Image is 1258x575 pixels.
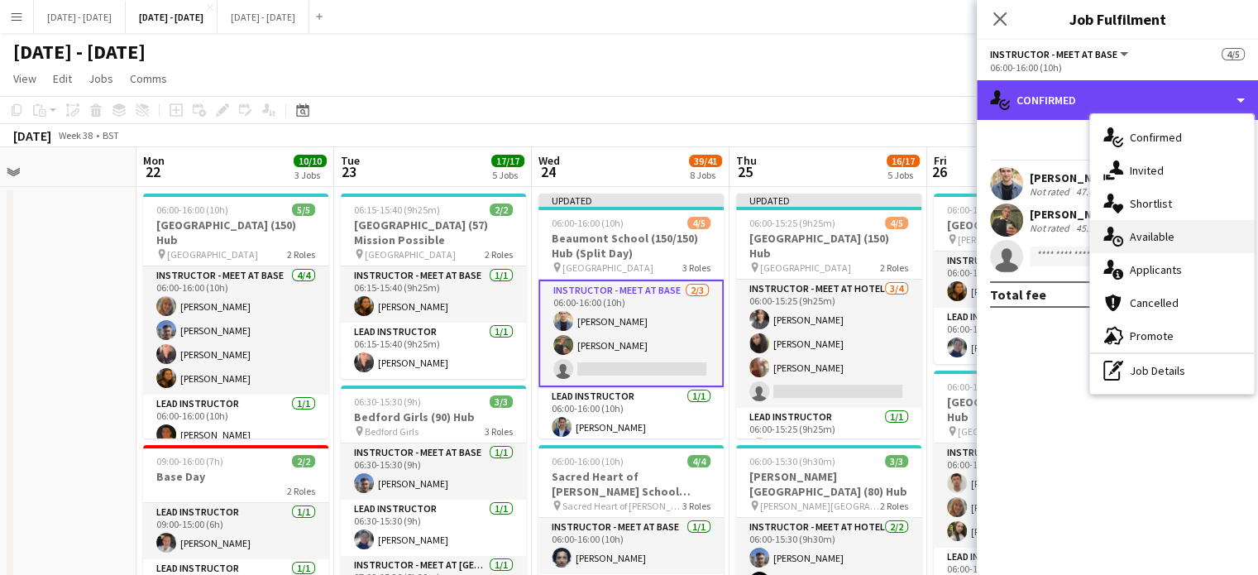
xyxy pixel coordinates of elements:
span: Applicants [1130,262,1182,277]
div: Updated [538,194,724,207]
app-job-card: 06:00-16:00 (10h)2/2[GEOGRAPHIC_DATA] (36) Hub [PERSON_NAME][GEOGRAPHIC_DATA]2 RolesInstructor - ... [934,194,1119,364]
div: Confirmed [977,80,1258,120]
span: 4/5 [885,217,908,229]
span: 3 Roles [682,261,710,274]
app-card-role: Lead Instructor1/109:00-15:00 (6h)[PERSON_NAME] [143,503,328,559]
button: Instructor - Meet at Base [990,48,1131,60]
a: View [7,68,43,89]
span: Fri [934,153,947,168]
app-card-role: Instructor - Meet at Base1/106:00-16:00 (10h)[PERSON_NAME] [538,518,724,574]
span: Week 38 [55,129,96,141]
span: Mon [143,153,165,168]
span: Comms [130,71,167,86]
app-card-role: Lead Instructor1/106:00-16:00 (10h)[PERSON_NAME] [934,308,1119,364]
h3: Job Fulfilment [977,8,1258,30]
span: 26 [931,162,947,181]
span: 2/2 [292,455,315,467]
div: Not rated [1030,222,1073,234]
span: 06:00-15:30 (9h30m) [749,455,835,467]
div: 45.19mi [1073,222,1112,234]
span: Shortlist [1130,196,1172,211]
app-card-role: Lead Instructor1/106:30-15:30 (9h)[PERSON_NAME] [341,500,526,556]
span: 4/5 [687,217,710,229]
a: Edit [46,68,79,89]
app-card-role: Lead Instructor1/106:00-16:00 (10h)[PERSON_NAME] [143,395,328,451]
div: [PERSON_NAME] [1030,207,1117,222]
app-card-role: Instructor - Meet at Hotel3/406:00-15:25 (9h25m)[PERSON_NAME][PERSON_NAME][PERSON_NAME] [736,280,921,408]
span: 06:30-15:30 (9h) [354,395,421,408]
span: Bedford Girls [365,425,419,438]
span: 06:00-16:00 (10h) [947,204,1019,216]
div: Updated06:00-16:00 (10h)4/5Beaumont School (150/150) Hub (Split Day) [GEOGRAPHIC_DATA]3 RolesInst... [538,194,724,438]
span: View [13,71,36,86]
h3: [PERSON_NAME][GEOGRAPHIC_DATA] (80) Hub [736,469,921,499]
span: Instructor - Meet at Base [990,48,1117,60]
div: BST [103,129,119,141]
div: 5 Jobs [492,169,524,181]
span: Invited [1130,163,1164,178]
span: Promote [1130,328,1174,343]
span: 3 Roles [682,500,710,512]
div: 47.64mi [1073,185,1112,198]
span: [GEOGRAPHIC_DATA] [365,248,456,261]
div: 3 Jobs [294,169,326,181]
span: 5/5 [292,204,315,216]
span: 2/2 [490,204,513,216]
span: 2 Roles [287,485,315,497]
h3: Beaumont School (150/150) Hub (Split Day) [538,231,724,261]
a: Comms [123,68,174,89]
a: Jobs [82,68,120,89]
span: 2 Roles [880,500,908,512]
h3: [GEOGRAPHIC_DATA] (36) Hub [934,218,1119,232]
h3: Bedford Girls (90) Hub [341,410,526,424]
span: Thu [736,153,757,168]
app-card-role: Instructor - Meet at Base1/106:15-15:40 (9h25m)[PERSON_NAME] [341,266,526,323]
h3: [GEOGRAPHIC_DATA] (147) Hub [934,395,1119,424]
span: [GEOGRAPHIC_DATA] [562,261,653,274]
div: [DATE] [13,127,51,144]
app-card-role: Lead Instructor1/106:00-15:25 (9h25m) [736,408,921,464]
span: 06:00-15:25 (9h25m) [749,217,835,229]
span: 06:00-16:00 (10h) [947,381,1019,393]
app-card-role: Instructor - Meet at Base1/106:30-15:30 (9h)[PERSON_NAME] [341,443,526,500]
div: 06:00-16:00 (10h)5/5[GEOGRAPHIC_DATA] (150) Hub [GEOGRAPHIC_DATA]2 RolesInstructor - Meet at Base... [143,194,328,438]
div: 06:15-15:40 (9h25m)2/2[GEOGRAPHIC_DATA] (57) Mission Possible [GEOGRAPHIC_DATA]2 RolesInstructor ... [341,194,526,379]
span: [GEOGRAPHIC_DATA] [958,425,1049,438]
span: 3/3 [490,395,513,408]
button: [DATE] - [DATE] [218,1,309,33]
app-card-role: Instructor - Meet at Hotel3/306:00-16:00 (10h)[PERSON_NAME][PERSON_NAME][PERSON_NAME] [934,443,1119,548]
div: 5 Jobs [887,169,919,181]
span: Sacred Heart of [PERSON_NAME] School [562,500,682,512]
app-job-card: Updated06:00-15:25 (9h25m)4/5[GEOGRAPHIC_DATA] (150) Hub [GEOGRAPHIC_DATA]2 RolesInstructor - Mee... [736,194,921,438]
app-card-role: Instructor - Meet at Hotel1/106:00-16:00 (10h)[PERSON_NAME] [934,252,1119,308]
span: 23 [338,162,360,181]
span: 39/41 [689,155,722,167]
span: 06:00-16:00 (10h) [156,204,228,216]
div: Updated [736,194,921,207]
div: Not rated [1030,185,1073,198]
span: 06:15-15:40 (9h25m) [354,204,440,216]
app-card-role: Instructor - Meet at Base4/406:00-16:00 (10h)[PERSON_NAME][PERSON_NAME][PERSON_NAME][PERSON_NAME] [143,266,328,395]
span: Cancelled [1130,295,1179,310]
div: [PERSON_NAME] [1030,170,1117,185]
span: Confirmed [1130,130,1182,145]
h3: [GEOGRAPHIC_DATA] (150) Hub [736,231,921,261]
div: Job Details [1090,354,1254,387]
button: [DATE] - [DATE] [126,1,218,33]
span: Available [1130,229,1174,244]
span: 2 Roles [287,248,315,261]
span: 3/3 [885,455,908,467]
app-card-role: Lead Instructor1/106:15-15:40 (9h25m)[PERSON_NAME] [341,323,526,379]
span: 06:00-16:00 (10h) [552,217,624,229]
span: 24 [536,162,560,181]
div: Total fee [990,286,1046,303]
span: Edit [53,71,72,86]
span: [PERSON_NAME][GEOGRAPHIC_DATA] [760,500,880,512]
span: [GEOGRAPHIC_DATA] [760,261,851,274]
button: [DATE] - [DATE] [34,1,126,33]
h3: Base Day [143,469,328,484]
span: Jobs [88,71,113,86]
span: 17/17 [491,155,524,167]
